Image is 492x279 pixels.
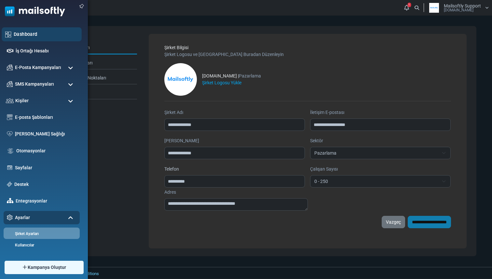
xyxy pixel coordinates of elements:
[16,48,76,54] a: İş Ortağı Hesabı
[56,42,137,54] a: Şirket Ayarları
[310,137,323,144] label: Sektör
[314,177,439,185] span: 0 - 250
[14,31,78,38] a: Dashboard
[426,3,442,13] img: User Logo
[426,3,489,13] a: User Logo Mailsoftly Support [DOMAIN_NAME]
[14,181,76,188] a: Destek
[382,216,405,228] a: Vazgeç
[402,3,411,12] a: 1
[28,264,66,271] span: Kampanya Oluştur
[164,63,197,96] img: mailsoftly_logo.png
[310,175,451,188] span: 0 - 250
[164,189,176,196] label: Adres
[4,242,78,248] a: Kullanıcılar
[239,73,261,78] span: Pazarlama
[15,97,29,104] span: Kişiler
[314,149,439,157] span: Pazarlama
[7,131,13,136] img: domain-health-icon.svg
[7,114,13,120] img: email-templates-icon.svg
[202,79,241,86] label: Şirket Logosu Yükle
[15,114,76,121] a: E-posta Şablonları
[7,182,12,187] img: support-icon.svg
[15,164,76,171] a: Sayfalar
[7,64,13,70] img: campaigns-icon.png
[310,109,344,116] label: İletişim E-postası
[15,131,76,137] a: [PERSON_NAME] Sağlığı
[6,98,14,103] img: contacts-icon.svg
[444,4,481,8] span: Mailsoftly Support
[5,31,11,37] img: dashboard-icon.svg
[56,87,137,99] a: Referanslar
[310,166,338,173] label: Çalışan Sayısı
[202,73,261,79] div: [DOMAIN_NAME] |
[164,45,188,50] span: Şirket Bilgisi
[56,57,137,69] a: API Anahtarları
[164,109,183,116] label: Şirket Adı
[21,267,492,279] footer: 2025
[164,166,179,173] label: Telefon
[444,8,473,12] span: [DOMAIN_NAME]
[164,52,284,57] span: Şirket Logosu ve [GEOGRAPHIC_DATA] Buradan Düzenleyin
[56,72,137,84] a: Webhook Uç Noktaları
[7,165,13,171] img: landing_pages.svg
[164,137,199,144] label: [PERSON_NAME]
[310,147,451,159] span: Pazarlama
[7,81,13,87] img: campaigns-icon.png
[15,64,61,71] span: E-Posta Kampanyaları
[16,198,76,204] a: Entegrasyonlar
[15,81,54,88] span: SMS Kampanyaları
[4,231,78,237] a: Şirket Ayarları
[7,147,14,155] img: workflow.svg
[7,215,13,220] img: settings-icon.svg
[407,3,411,7] span: 1
[16,147,76,154] a: Otomasyonlar
[15,214,30,221] span: Ayarlar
